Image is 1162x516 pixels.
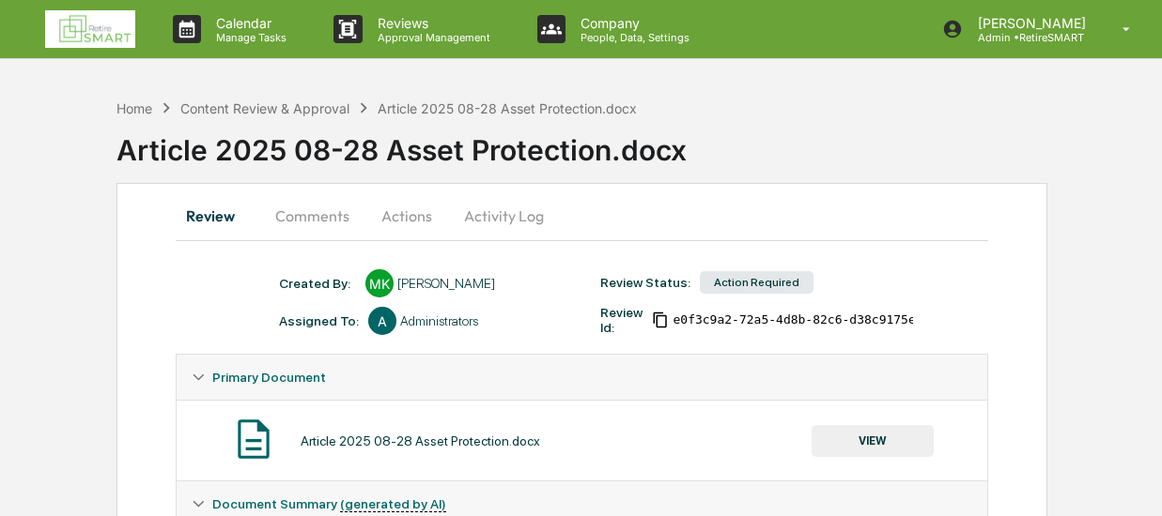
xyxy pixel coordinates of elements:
div: Assigned To: [279,313,359,328]
iframe: Open customer support [1102,454,1153,505]
div: Review Id: [600,305,643,335]
button: Comments [260,193,364,238]
div: Primary Document [177,355,988,400]
p: People, Data, Settings [566,31,699,44]
u: (generated by AI) [340,496,446,512]
div: Created By: ‎ ‎ [279,276,356,291]
p: Approval Management [363,31,500,44]
span: Primary Document [212,370,326,385]
span: Document Summary [212,496,446,511]
img: Document Icon [230,416,277,463]
div: Content Review & Approval [180,100,349,116]
p: [PERSON_NAME] [963,15,1095,31]
div: Primary Document [177,400,988,480]
div: Review Status: [600,275,690,290]
p: Calendar [201,15,296,31]
p: Company [566,15,699,31]
div: MK [365,269,394,297]
p: Admin • RetireSMART [963,31,1095,44]
img: logo [45,10,135,48]
div: secondary tabs example [176,193,989,238]
div: Article 2025 08-28 Asset Protection.docx [116,118,1162,167]
p: Manage Tasks [201,31,296,44]
div: Article 2025 08-28 Asset Protection.docx [378,100,637,116]
div: Home [116,100,152,116]
div: A [368,307,396,335]
div: [PERSON_NAME] [397,276,495,291]
p: Reviews [363,15,500,31]
span: e0f3c9a2-72a5-4d8b-82c6-d38c9175e114 [673,312,937,327]
button: Activity Log [449,193,559,238]
div: Article 2025 08-28 Asset Protection.docx [301,433,540,448]
div: Administrators [400,313,478,328]
button: Actions [364,193,449,238]
button: Review [176,193,260,238]
button: VIEW [812,425,934,457]
div: Action Required [700,271,813,294]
